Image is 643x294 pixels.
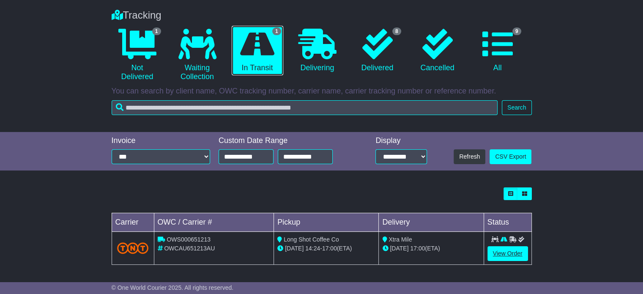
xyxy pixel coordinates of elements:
p: You can search by client name, OWC tracking number, carrier name, carrier tracking number or refe... [112,87,532,96]
a: View Order [487,246,528,261]
span: [DATE] [285,245,304,252]
a: Waiting Collection [172,26,223,85]
span: OWCAU651213AU [164,245,215,252]
button: Search [502,100,531,115]
span: OWS000651213 [167,236,211,243]
a: Cancelled [412,26,463,76]
span: 1 [272,27,281,35]
span: © One World Courier 2025. All rights reserved. [112,284,234,291]
td: Pickup [274,213,379,232]
div: - (ETA) [277,244,375,253]
span: 1 [152,27,161,35]
a: 1 Not Delivered [112,26,163,85]
span: 8 [392,27,401,35]
span: 9 [512,27,521,35]
a: CSV Export [490,149,531,164]
img: TNT_Domestic.png [117,242,149,254]
div: Display [375,136,427,146]
td: OWC / Carrier # [154,213,274,232]
td: Delivery [379,213,484,232]
span: 14:24 [305,245,320,252]
div: Custom Date Range [219,136,353,146]
div: Tracking [107,9,536,22]
span: 17:00 [410,245,425,252]
div: Invoice [112,136,211,146]
span: Xtra Mile [389,236,412,243]
a: 8 Delivered [352,26,403,76]
span: Long Shot Coffee Co [284,236,339,243]
td: Carrier [112,213,154,232]
span: [DATE] [390,245,408,252]
a: Delivering [292,26,343,76]
a: 9 All [472,26,523,76]
td: Status [484,213,531,232]
button: Refresh [454,149,485,164]
a: 1 In Transit [232,26,283,76]
span: 17:00 [322,245,337,252]
div: (ETA) [382,244,480,253]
